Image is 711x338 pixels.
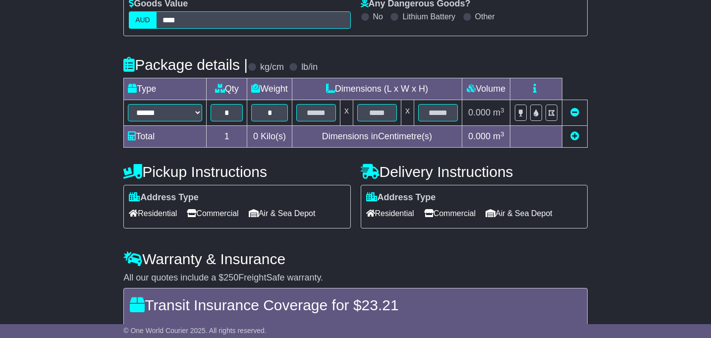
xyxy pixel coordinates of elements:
[130,297,581,313] h4: Transit Insurance Coverage for $
[468,108,491,117] span: 0.000
[249,206,316,221] span: Air & Sea Depot
[129,206,177,221] span: Residential
[462,78,510,100] td: Volume
[292,78,462,100] td: Dimensions (L x W x H)
[493,108,504,117] span: m
[500,130,504,138] sup: 3
[361,164,588,180] h4: Delivery Instructions
[207,78,247,100] td: Qty
[362,297,399,313] span: 23.21
[260,62,284,73] label: kg/cm
[486,206,552,221] span: Air & Sea Depot
[366,192,436,203] label: Address Type
[468,131,491,141] span: 0.000
[124,126,207,148] td: Total
[292,126,462,148] td: Dimensions in Centimetre(s)
[570,131,579,141] a: Add new item
[123,251,588,267] h4: Warranty & Insurance
[500,107,504,114] sup: 3
[475,12,495,21] label: Other
[207,126,247,148] td: 1
[424,206,476,221] span: Commercial
[373,12,383,21] label: No
[123,56,248,73] h4: Package details |
[124,78,207,100] td: Type
[253,131,258,141] span: 0
[402,12,455,21] label: Lithium Battery
[123,273,588,283] div: All our quotes include a $ FreightSafe warranty.
[366,206,414,221] span: Residential
[301,62,318,73] label: lb/in
[223,273,238,282] span: 250
[493,131,504,141] span: m
[570,108,579,117] a: Remove this item
[123,164,350,180] h4: Pickup Instructions
[247,126,292,148] td: Kilo(s)
[123,327,267,335] span: © One World Courier 2025. All rights reserved.
[187,206,238,221] span: Commercial
[340,100,353,126] td: x
[247,78,292,100] td: Weight
[129,11,157,29] label: AUD
[401,100,414,126] td: x
[129,192,199,203] label: Address Type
